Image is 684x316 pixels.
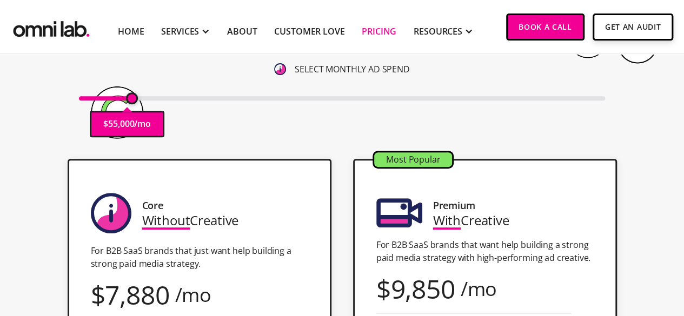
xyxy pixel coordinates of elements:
[414,25,462,38] div: RESOURCES
[362,25,396,38] a: Pricing
[433,211,461,229] span: With
[91,287,105,302] div: $
[376,281,391,296] div: $
[142,213,239,227] div: Creative
[433,198,475,213] div: Premium
[134,117,151,131] p: /mo
[118,25,144,38] a: Home
[105,287,169,302] div: 7,880
[374,152,452,167] div: Most Popular
[142,211,190,229] span: Without
[506,14,585,41] a: Book a Call
[91,244,308,270] p: For B2B SaaS brands that just want help building a strong paid media strategy.
[274,63,286,75] img: 6410812402e99d19b372aa32_omni-nav-info.svg
[593,14,673,41] a: Get An Audit
[295,62,409,77] p: SELECT MONTHLY AD SPEND
[108,117,134,131] p: 55,000
[274,25,344,38] a: Customer Love
[161,25,199,38] div: SERVICES
[103,117,108,131] p: $
[376,238,594,264] p: For B2B SaaS brands that want help building a strong paid media strategy with high-performing ad ...
[175,287,212,302] div: /mo
[11,14,92,40] img: Omni Lab: B2B SaaS Demand Generation Agency
[11,14,92,40] a: home
[489,191,684,316] iframe: Chat Widget
[227,25,257,38] a: About
[142,198,163,213] div: Core
[433,213,509,227] div: Creative
[461,281,497,296] div: /mo
[390,281,455,296] div: 9,850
